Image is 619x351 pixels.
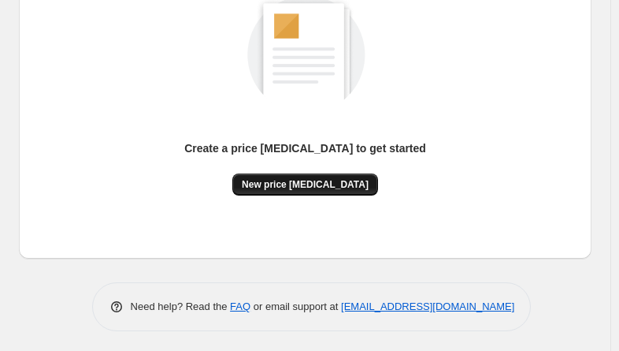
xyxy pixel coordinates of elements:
p: Create a price [MEDICAL_DATA] to get started [184,140,426,156]
span: Need help? Read the [131,301,231,312]
span: New price [MEDICAL_DATA] [242,178,369,191]
a: [EMAIL_ADDRESS][DOMAIN_NAME] [341,301,514,312]
a: FAQ [230,301,250,312]
span: or email support at [250,301,341,312]
button: New price [MEDICAL_DATA] [232,174,378,196]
